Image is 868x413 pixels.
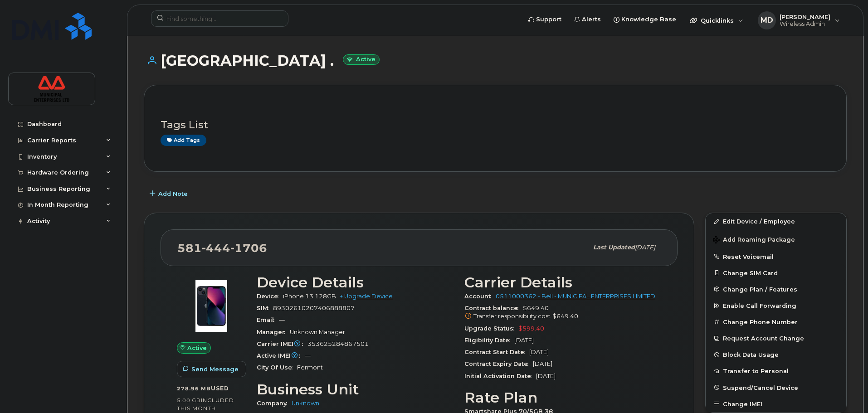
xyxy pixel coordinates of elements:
span: Add Roaming Package [713,236,795,245]
a: + Upgrade Device [340,293,393,300]
span: 5.00 GB [177,397,201,403]
span: Active [187,344,207,352]
span: [DATE] [533,360,552,367]
span: Add Note [158,189,188,198]
small: Active [343,54,380,65]
span: 1706 [230,241,267,255]
span: Company [257,400,292,407]
span: Contract Start Date [464,349,529,355]
button: Change IMEI [706,396,846,412]
img: image20231002-3703462-1ig824h.jpeg [184,279,239,333]
span: Carrier IMEI [257,340,307,347]
button: Change SIM Card [706,265,846,281]
span: [DATE] [514,337,534,344]
span: $649.40 [464,305,661,321]
a: Unknown [292,400,319,407]
span: Fermont [297,364,323,371]
span: [DATE] [635,244,655,251]
span: [DATE] [529,349,549,355]
h3: Device Details [257,274,454,291]
span: included this month [177,397,234,412]
a: 0511000362 - Bell - MUNICIPAL ENTERPRISES LIMITED [496,293,655,300]
button: Add Note [144,185,195,202]
span: Email [257,316,279,323]
button: Suspend/Cancel Device [706,379,846,396]
span: Transfer responsibility cost [473,313,551,320]
button: Send Message [177,361,246,377]
a: Add tags [161,135,206,146]
h3: Rate Plan [464,389,661,406]
button: Change Phone Number [706,314,846,330]
button: Block Data Usage [706,346,846,363]
span: iPhone 13 128GB [283,293,336,300]
span: $599.40 [518,325,544,332]
span: Contract Expiry Date [464,360,533,367]
span: Suspend/Cancel Device [723,384,798,391]
span: SIM [257,305,273,311]
span: 444 [202,241,230,255]
span: used [211,385,229,392]
span: Unknown Manager [290,329,345,335]
span: Active IMEI [257,352,305,359]
h1: [GEOGRAPHIC_DATA] . [144,53,847,68]
span: [DATE] [536,373,556,379]
span: Contract balance [464,305,523,311]
span: 353625284867501 [307,340,369,347]
span: Upgrade Status [464,325,518,332]
button: Add Roaming Package [706,230,846,248]
span: $649.40 [552,313,578,320]
span: Enable Call Forwarding [723,302,796,309]
h3: Business Unit [257,381,454,398]
span: 89302610207406888807 [273,305,355,311]
span: Initial Activation Date [464,373,536,379]
h3: Carrier Details [464,274,661,291]
span: Eligibility Date [464,337,514,344]
span: Last updated [593,244,635,251]
button: Enable Call Forwarding [706,297,846,314]
span: 278.96 MB [177,385,211,392]
span: — [305,352,311,359]
span: Device [257,293,283,300]
button: Request Account Change [706,330,846,346]
h3: Tags List [161,119,830,131]
span: Change Plan / Features [723,286,797,292]
span: Account [464,293,496,300]
span: 581 [177,241,267,255]
span: Send Message [191,365,239,374]
span: — [279,316,285,323]
a: Edit Device / Employee [706,213,846,229]
button: Change Plan / Features [706,281,846,297]
button: Reset Voicemail [706,248,846,265]
span: City Of Use [257,364,297,371]
span: Manager [257,329,290,335]
button: Transfer to Personal [706,363,846,379]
